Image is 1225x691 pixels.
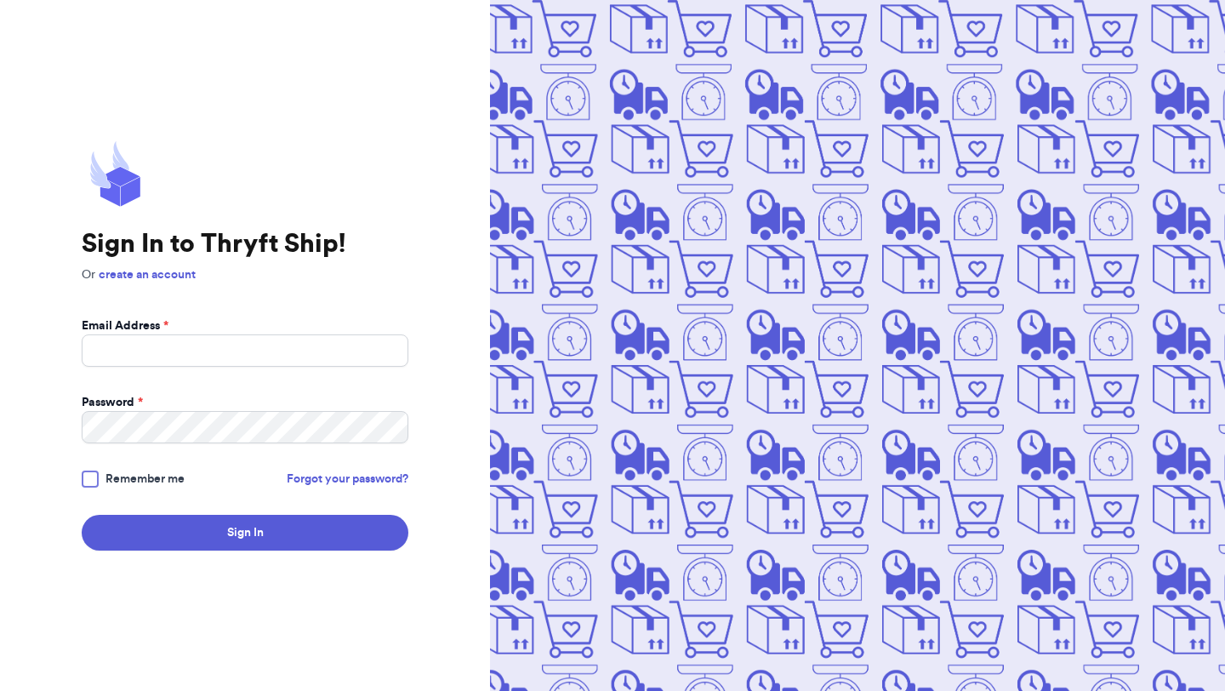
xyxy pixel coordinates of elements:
[82,229,408,260] h1: Sign In to Thryft Ship!
[99,269,196,281] a: create an account
[82,266,408,283] p: Or
[287,471,408,488] a: Forgot your password?
[82,394,143,411] label: Password
[105,471,185,488] span: Remember me
[82,317,168,334] label: Email Address
[82,515,408,551] button: Sign In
